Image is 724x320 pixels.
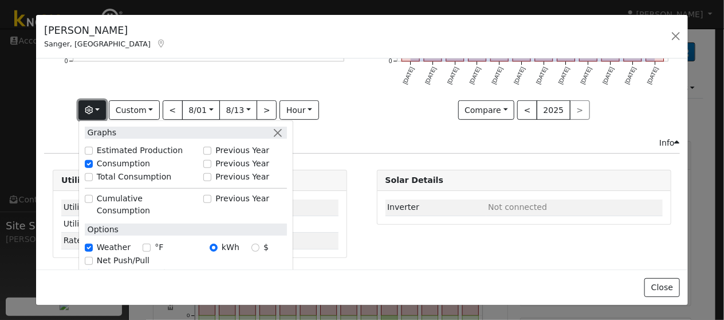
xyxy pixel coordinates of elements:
[97,158,150,170] label: Consumption
[490,54,508,61] rect: onclick=""
[624,46,642,61] rect: onclick=""
[251,244,259,252] input: $
[490,66,504,85] text: [DATE]
[215,145,269,157] label: Previous Year
[97,171,172,183] label: Total Consumption
[44,23,167,38] h5: [PERSON_NAME]
[517,100,537,120] button: <
[155,241,163,253] label: °F
[85,195,93,203] input: Cumulative Consumption
[85,173,93,181] input: Total Consumption
[488,202,547,212] span: ID: null, authorized: None
[402,47,419,61] rect: onclick=""
[65,58,68,64] text: 0
[468,56,486,61] rect: onclick=""
[388,58,392,64] text: 0
[222,241,239,253] label: kWh
[215,158,269,170] label: Previous Year
[85,224,119,236] label: Options
[85,127,117,139] label: Graphs
[580,66,593,85] text: [DATE]
[219,100,257,120] button: 8/13
[97,241,131,253] label: Weather
[97,255,149,267] label: Net Push/Pull
[44,40,151,48] span: Sanger, [GEOGRAPHIC_DATA]
[468,66,482,85] text: [DATE]
[601,53,619,61] rect: onclick=""
[203,195,211,203] input: Previous Year
[446,47,464,61] rect: onclick=""
[203,147,211,155] input: Previous Year
[280,100,319,120] button: hour
[424,49,442,61] rect: onclick=""
[97,193,198,217] label: Cumulative Consumption
[61,175,124,185] strong: Utility Details
[537,100,570,120] button: 2025
[85,257,93,265] input: Net Push/Pull
[402,66,415,85] text: [DATE]
[257,100,277,120] button: >
[156,39,167,48] a: Map
[85,160,93,168] input: Consumption
[458,100,515,120] button: Compare
[624,66,638,85] text: [DATE]
[109,100,160,120] button: Custom
[557,57,575,61] rect: onclick=""
[646,66,660,85] text: [DATE]
[659,137,680,149] div: Info
[385,175,443,185] strong: Solar Details
[172,268,198,280] label: Period
[557,66,571,85] text: [DATE]
[601,66,615,85] text: [DATE]
[644,278,679,298] button: Close
[513,55,530,61] rect: onclick=""
[203,160,211,168] input: Previous Year
[446,66,460,85] text: [DATE]
[210,244,218,252] input: kWh
[163,100,183,120] button: <
[97,268,148,292] label: Previous Year
[61,200,164,216] td: Utility
[203,173,211,181] input: Previous Year
[263,241,269,253] label: $
[215,193,269,205] label: Previous Year
[646,43,664,61] rect: onclick=""
[85,147,93,155] input: Estimated Production
[535,57,553,61] rect: onclick=""
[85,244,93,252] input: Weather
[97,145,183,157] label: Estimated Production
[513,66,526,85] text: [DATE]
[182,100,220,120] button: 8/01
[61,216,164,232] td: Utility Data
[385,200,486,216] td: Inverter
[61,232,164,249] td: Rate Schedule
[535,66,549,85] text: [DATE]
[143,244,151,252] input: °F
[215,171,269,183] label: Previous Year
[424,66,438,85] text: [DATE]
[579,57,597,61] rect: onclick=""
